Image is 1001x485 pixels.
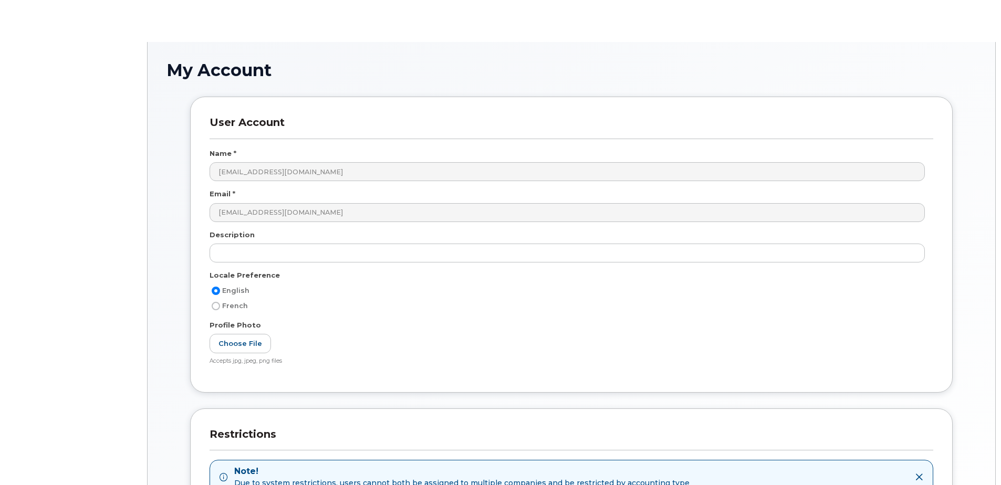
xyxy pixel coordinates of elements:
[210,189,235,199] label: Email *
[210,116,933,139] h3: User Account
[210,149,236,159] label: Name *
[210,270,280,280] label: Locale Preference
[210,357,925,365] div: Accepts jpg, jpeg, png files
[212,287,220,295] input: English
[210,230,255,240] label: Description
[210,428,933,450] h3: Restrictions
[234,466,690,478] strong: Note!
[222,302,248,310] span: French
[212,302,220,310] input: French
[166,61,976,79] h1: My Account
[222,287,249,294] span: English
[210,320,261,330] label: Profile Photo
[210,334,271,353] label: Choose File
